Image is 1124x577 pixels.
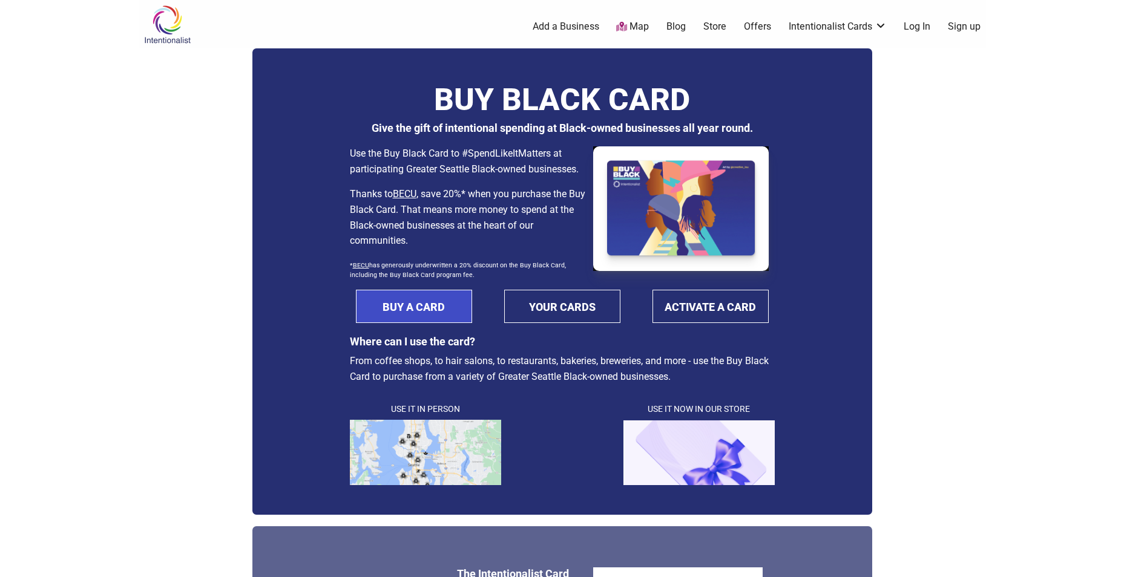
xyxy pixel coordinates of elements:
a: BUY A CARD [356,290,472,323]
a: Add a Business [533,20,599,33]
p: From coffee shops, to hair salons, to restaurants, bakeries, breweries, and more - use the Buy Bl... [350,353,775,384]
a: BECU [393,188,416,200]
p: Use the Buy Black Card to #SpendLikeItMatters at participating Greater Seattle Black-owned busine... [350,146,587,177]
h3: Give the gift of intentional spending at Black-owned businesses all year round. [350,122,775,134]
sub: * has generously underwritten a 20% discount on the Buy Black Card, including the Buy Black Card ... [350,261,566,279]
a: YOUR CARDS [504,290,620,323]
a: Sign up [948,20,981,33]
h3: Where can I use the card? [350,335,775,348]
h4: Use It Now in Our Store [623,403,775,416]
h1: BUY BLACK CARD [350,78,775,116]
a: ACTIVATE A CARD [652,290,769,323]
a: BECU [353,261,369,269]
img: Intentionalist [139,5,196,44]
a: Offers [744,20,771,33]
img: map.png [350,420,501,485]
a: Log In [904,20,930,33]
a: Store [703,20,726,33]
a: Map [616,20,649,34]
img: Buy Black Card [593,146,769,271]
h4: Use It in Person [350,403,501,416]
img: cardpurple1.png [623,420,775,485]
p: Thanks to , save 20%* when you purchase the Buy Black Card. That means more money to spend at the... [350,186,587,248]
a: Intentionalist Cards [789,20,887,33]
a: Blog [666,20,686,33]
